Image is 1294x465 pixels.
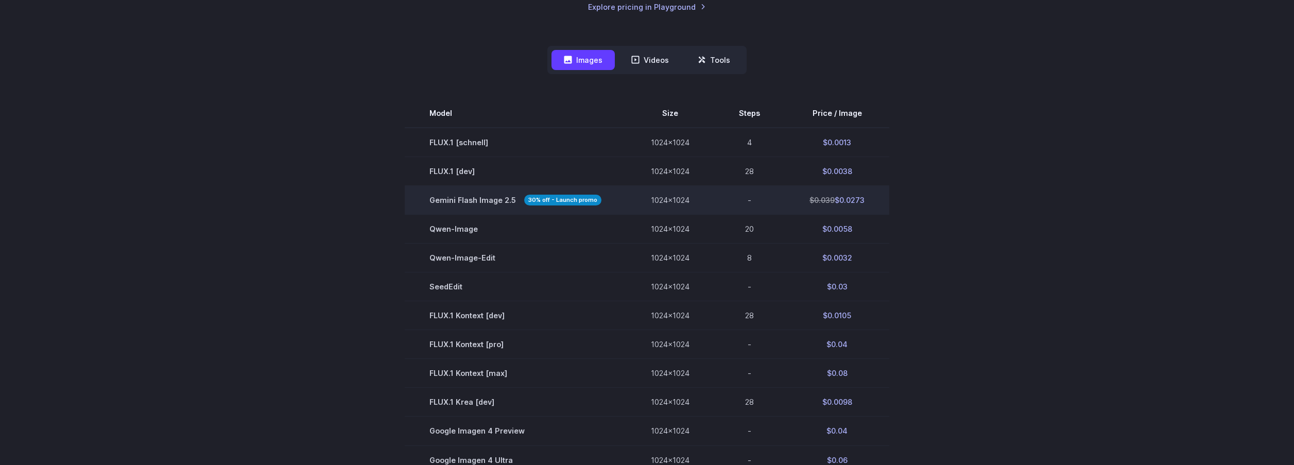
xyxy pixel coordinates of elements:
[626,186,714,215] td: 1024x1024
[785,272,889,301] td: $0.03
[405,272,626,301] td: SeedEdit
[626,244,714,272] td: 1024x1024
[785,244,889,272] td: $0.0032
[785,186,889,215] td: $0.0273
[785,99,889,128] th: Price / Image
[626,417,714,445] td: 1024x1024
[714,128,785,157] td: 4
[714,359,785,388] td: -
[785,417,889,445] td: $0.04
[785,388,889,417] td: $0.0098
[626,272,714,301] td: 1024x1024
[685,50,743,70] button: Tools
[405,301,626,330] td: FLUX.1 Kontext [dev]
[785,128,889,157] td: $0.0013
[785,359,889,388] td: $0.08
[714,330,785,359] td: -
[626,359,714,388] td: 1024x1024
[714,272,785,301] td: -
[626,128,714,157] td: 1024x1024
[785,301,889,330] td: $0.0105
[626,157,714,186] td: 1024x1024
[405,417,626,445] td: Google Imagen 4 Preview
[626,301,714,330] td: 1024x1024
[626,215,714,244] td: 1024x1024
[405,99,626,128] th: Model
[714,417,785,445] td: -
[714,99,785,128] th: Steps
[785,215,889,244] td: $0.0058
[588,1,706,13] a: Explore pricing in Playground
[714,215,785,244] td: 20
[714,388,785,417] td: 28
[626,388,714,417] td: 1024x1024
[619,50,681,70] button: Videos
[405,388,626,417] td: FLUX.1 Krea [dev]
[785,330,889,359] td: $0.04
[405,330,626,359] td: FLUX.1 Kontext [pro]
[429,194,601,206] span: Gemini Flash Image 2.5
[405,128,626,157] td: FLUX.1 [schnell]
[785,157,889,186] td: $0.0038
[405,244,626,272] td: Qwen-Image-Edit
[714,301,785,330] td: 28
[626,99,714,128] th: Size
[809,196,835,204] s: $0.039
[714,186,785,215] td: -
[524,195,601,205] strong: 30% off - Launch promo
[714,157,785,186] td: 28
[405,359,626,388] td: FLUX.1 Kontext [max]
[405,157,626,186] td: FLUX.1 [dev]
[405,215,626,244] td: Qwen-Image
[626,330,714,359] td: 1024x1024
[714,244,785,272] td: 8
[551,50,615,70] button: Images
